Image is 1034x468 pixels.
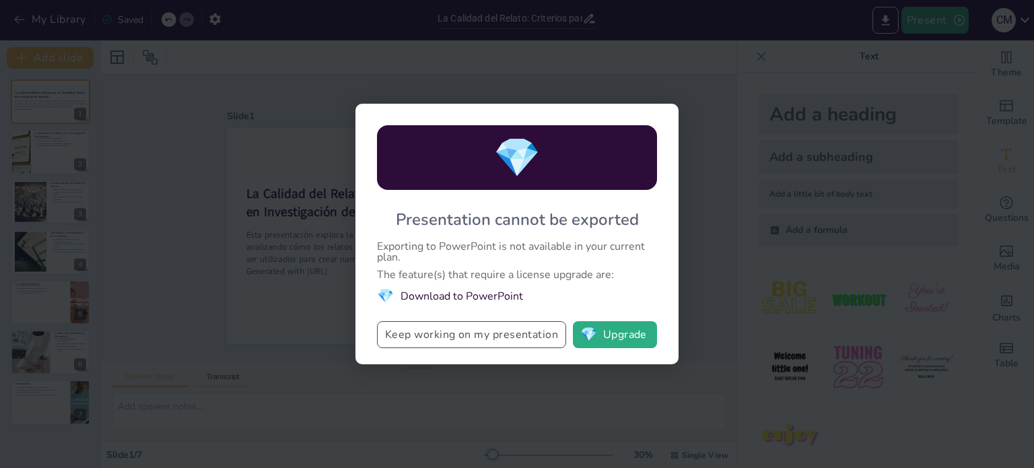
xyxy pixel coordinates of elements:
span: diamond [580,328,597,341]
span: diamond [493,132,541,184]
span: diamond [377,287,394,305]
button: diamondUpgrade [573,321,657,348]
button: Keep working on my presentation [377,321,566,348]
li: Download to PowerPoint [377,287,657,305]
div: The feature(s) that require a license upgrade are: [377,269,657,280]
div: Presentation cannot be exported [396,209,639,230]
div: Exporting to PowerPoint is not available in your current plan. [377,241,657,263]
